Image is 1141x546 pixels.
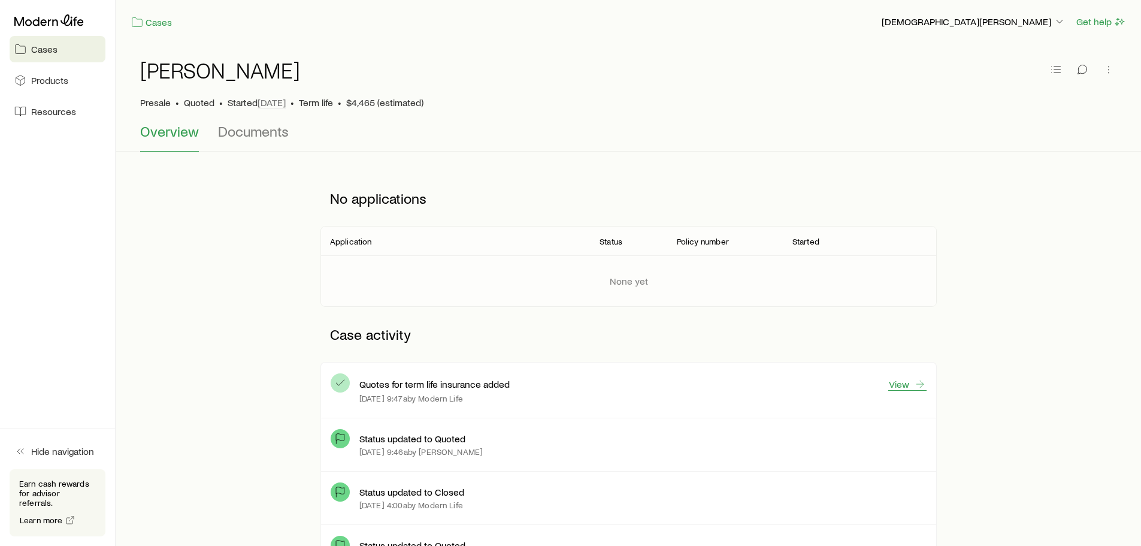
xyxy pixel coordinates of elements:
a: Resources [10,98,105,125]
div: Earn cash rewards for advisor referrals.Learn more [10,469,105,536]
p: None yet [610,275,648,287]
span: Hide navigation [31,445,94,457]
p: Status updated to Closed [359,486,464,498]
a: View [888,378,927,391]
span: [DATE] [258,96,286,108]
span: • [338,96,341,108]
p: No applications [320,180,937,216]
p: [DEMOGRAPHIC_DATA][PERSON_NAME] [882,16,1066,28]
button: [DEMOGRAPHIC_DATA][PERSON_NAME] [881,15,1066,29]
span: Products [31,74,68,86]
p: Status updated to Quoted [359,433,465,445]
span: Cases [31,43,57,55]
p: Application [330,237,372,246]
span: Resources [31,105,76,117]
span: Learn more [20,516,63,524]
p: Started [792,237,819,246]
span: Documents [218,123,289,140]
span: • [290,96,294,108]
p: Started [228,96,286,108]
button: Get help [1076,15,1127,29]
div: Case details tabs [140,123,1117,152]
span: Quoted [184,96,214,108]
p: [DATE] 9:46a by [PERSON_NAME] [359,447,483,457]
p: Case activity [320,316,937,352]
p: Policy number [677,237,729,246]
a: Products [10,67,105,93]
a: Cases [131,16,172,29]
p: Status [600,237,622,246]
span: Term life [299,96,333,108]
h1: [PERSON_NAME] [140,58,300,82]
span: • [219,96,223,108]
p: Earn cash rewards for advisor referrals. [19,479,96,508]
button: Hide navigation [10,438,105,464]
span: $4,465 (estimated) [346,96,423,108]
p: [DATE] 9:47a by Modern Life [359,394,463,403]
a: Cases [10,36,105,62]
span: Overview [140,123,199,140]
span: • [175,96,179,108]
p: [DATE] 4:00a by Modern Life [359,500,463,510]
p: Presale [140,96,171,108]
p: Quotes for term life insurance added [359,378,510,390]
